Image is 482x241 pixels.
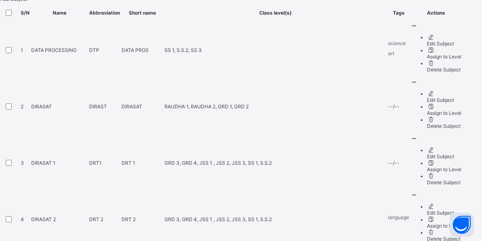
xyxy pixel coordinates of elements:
div: Assign to Level [427,166,461,172]
td: SS 1, S.S.2, SS 3 [164,22,387,78]
td: DATA PROS [121,22,163,78]
span: science [388,40,406,46]
th: Short name [121,4,163,22]
div: Delete Subject [427,179,461,185]
th: Name [31,4,88,22]
div: Edit Subject [427,41,461,47]
span: art [388,50,394,56]
td: GRD 3, GRD 4, JSS 1 , JSS 2, JSS 3, SS 1, S.S.2 [164,135,387,191]
td: DATA PROCESSING [31,22,88,78]
div: Edit Subject [427,210,461,216]
td: DIRAST [89,79,120,134]
div: Delete Subject [427,67,461,73]
div: Delete Subject [427,123,461,129]
div: Assign to Level [427,110,461,116]
td: 1 [20,22,30,78]
div: Edit Subject [427,97,461,103]
th: Tags [388,4,409,22]
th: Class level(s) [164,4,387,22]
td: DTP [89,22,120,78]
td: DIRASAT 1 [31,135,88,191]
td: 3 [20,135,30,191]
button: Open asap [450,213,474,237]
td: DIRASAT [121,79,163,134]
th: Actions [410,4,462,22]
td: --/-- [388,79,409,134]
div: Edit Subject [427,153,461,159]
td: 2 [20,79,30,134]
th: S/N [20,4,30,22]
th: Abbreviation [89,4,120,22]
td: RAUDHA 1, RAUDHA 2, GRD 1, GRD 2 [164,79,387,134]
div: Assign to Level [427,223,461,229]
td: DRT 1 [121,135,163,191]
td: --/-- [388,135,409,191]
td: DRT1 [89,135,120,191]
div: Assign to Level [427,54,461,60]
td: DIRASAT [31,79,88,134]
span: language [388,214,409,220]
